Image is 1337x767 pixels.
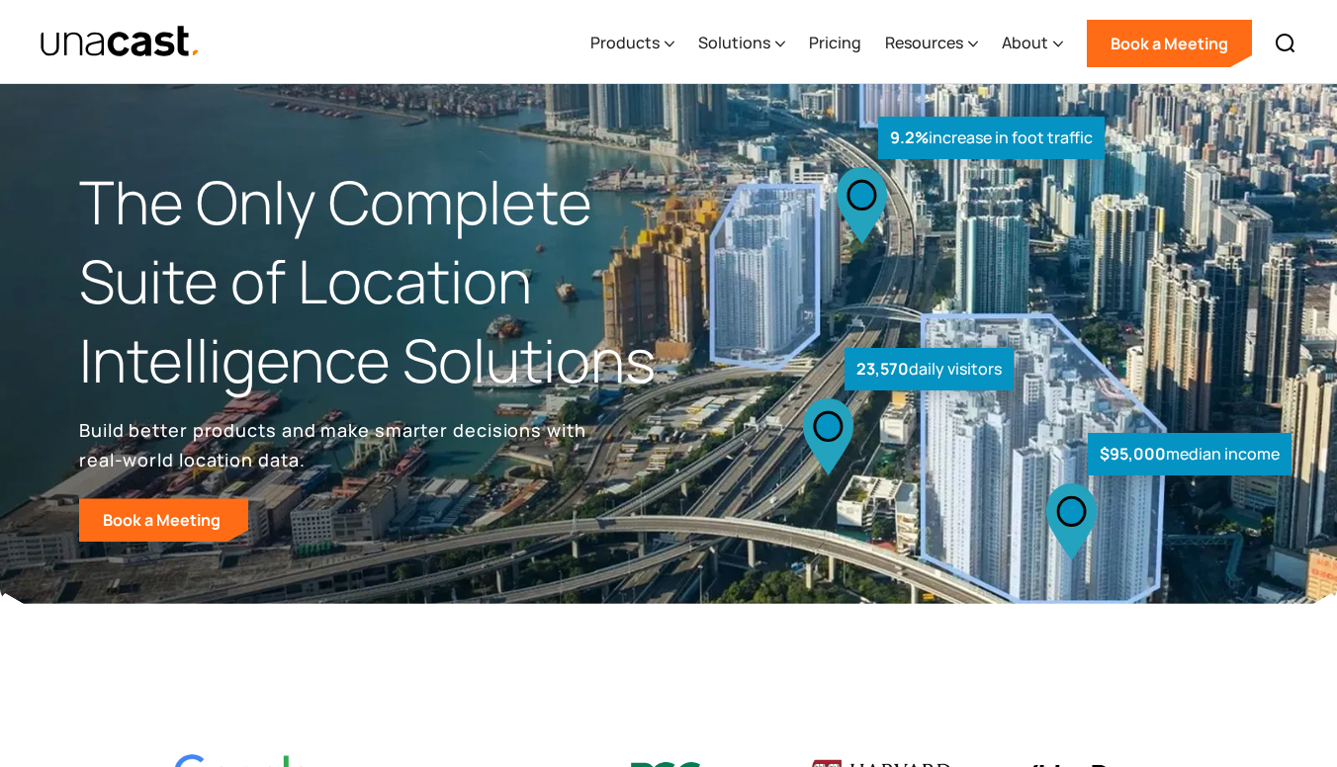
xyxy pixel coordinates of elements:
a: Book a Meeting [79,498,248,542]
div: Products [590,31,660,54]
strong: $95,000 [1100,443,1166,465]
strong: 9.2% [890,127,929,148]
div: daily visitors [845,348,1014,390]
div: About [1002,31,1048,54]
a: home [40,25,201,59]
div: Solutions [698,3,785,84]
h1: The Only Complete Suite of Location Intelligence Solutions [79,163,668,399]
div: increase in foot traffic [878,117,1105,159]
a: Book a Meeting [1087,20,1252,67]
a: Pricing [809,3,861,84]
div: Resources [885,3,978,84]
div: Solutions [698,31,770,54]
div: median income [1088,433,1292,475]
div: Resources [885,31,963,54]
div: Products [590,3,674,84]
div: About [1002,3,1063,84]
strong: 23,570 [856,358,909,380]
p: Build better products and make smarter decisions with real-world location data. [79,415,593,474]
img: Unacast text logo [40,25,201,59]
img: Search icon [1274,32,1297,55]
